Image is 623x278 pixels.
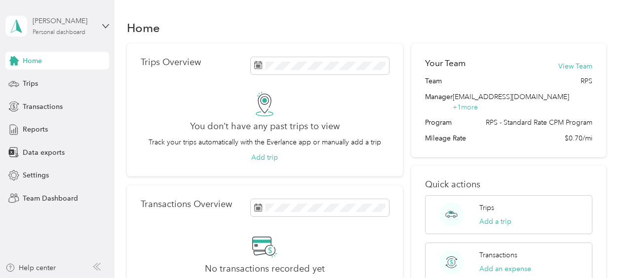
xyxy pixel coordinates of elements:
span: Data exports [23,147,65,158]
p: Trips [479,203,494,213]
span: [EMAIL_ADDRESS][DOMAIN_NAME] [453,93,569,101]
span: RPS [581,76,592,86]
h2: Your Team [425,57,466,69]
p: Trips Overview [141,57,201,68]
p: Track your trips automatically with the Everlance app or manually add a trip [149,137,381,147]
iframe: Everlance-gr Chat Button Frame [568,223,623,278]
p: Transactions Overview [141,199,232,209]
p: Quick actions [425,179,592,190]
span: Manager [425,92,453,112]
h1: Home [127,23,160,33]
span: Reports [23,124,48,135]
span: Team [425,76,442,86]
h2: No transactions recorded yet [205,264,325,274]
button: Add trip [251,152,278,163]
span: + 1 more [453,103,478,111]
span: Program [425,117,452,128]
button: Help center [5,263,56,273]
button: View Team [558,61,592,71]
div: Personal dashboard [33,30,85,35]
span: Transactions [23,102,63,112]
button: Add a trip [479,216,511,227]
span: Mileage Rate [425,133,466,143]
h2: You don’t have any past trips to view [190,121,340,132]
span: Team Dashboard [23,193,78,204]
span: $0.70/mi [565,133,592,143]
p: Transactions [479,250,517,260]
span: RPS - Standard Rate CPM Program [486,117,592,128]
span: Trips [23,78,38,89]
span: Home [23,56,42,66]
button: Add an expense [479,264,531,274]
div: [PERSON_NAME] [33,16,94,26]
span: Settings [23,170,49,180]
